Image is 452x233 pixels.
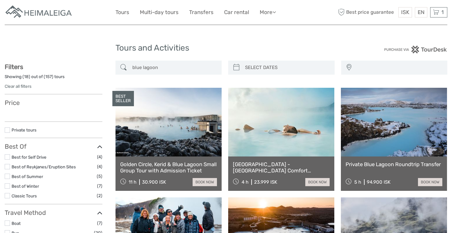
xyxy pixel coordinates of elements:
input: SEARCH [130,62,219,73]
span: (7) [97,182,102,190]
a: Best of Winter [12,184,39,189]
img: Apartments in Reykjavik [5,5,73,20]
span: (7) [97,220,102,227]
div: 94.900 ISK [367,179,391,185]
a: Private Blue Lagoon Roundtrip Transfer [346,161,442,167]
div: EN [415,7,427,17]
h3: Price [5,99,102,107]
a: Multi-day tours [140,8,179,17]
div: 23.999 ISK [254,179,277,185]
span: (2) [97,192,102,199]
label: 157 [45,74,52,80]
a: More [260,8,276,17]
span: ISK [401,9,409,15]
a: Tours [115,8,129,17]
a: book now [418,178,442,186]
span: 5 h [354,179,361,185]
h3: Best Of [5,143,102,150]
h3: Travel Method [5,209,102,216]
a: Boat [12,221,21,226]
h1: Tours and Activities [115,43,337,53]
span: 11 h [129,179,136,185]
label: 18 [24,74,29,80]
a: Classic Tours [12,193,37,198]
a: Best of Summer [12,174,43,179]
img: PurchaseViaTourDesk.png [384,46,447,53]
a: book now [305,178,330,186]
a: Best of Reykjanes/Eruption Sites [12,164,76,169]
strong: Filters [5,63,23,71]
a: Car rental [224,8,249,17]
span: (4) [97,163,102,170]
a: Transfers [189,8,214,17]
a: Best for Self Drive [12,155,47,160]
span: (5) [97,173,102,180]
a: Private tours [12,127,37,132]
a: Golden Circle, Kerid & Blue Lagoon Small Group Tour with Admission Ticket [120,161,217,174]
a: [GEOGRAPHIC_DATA] - [GEOGRAPHIC_DATA] Comfort including admission [233,161,330,174]
span: 4 h [242,179,248,185]
span: (4) [97,153,102,161]
a: Clear all filters [5,84,32,89]
input: SELECT DATES [243,62,332,73]
a: book now [193,178,217,186]
span: Best price guarantee [337,7,397,17]
div: BEST SELLER [112,91,134,107]
div: Showing ( ) out of ( ) tours [5,74,102,83]
span: 1 [440,9,445,15]
div: 30.900 ISK [142,179,166,185]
